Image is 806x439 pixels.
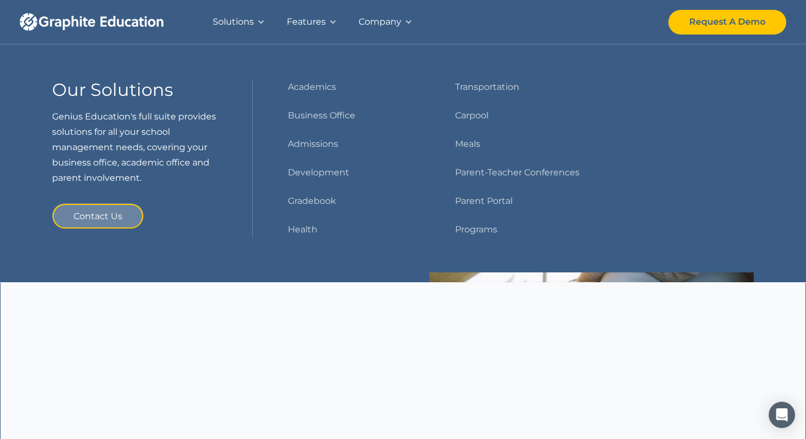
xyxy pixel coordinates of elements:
div: Solutions [213,14,254,30]
a: Transportation [455,79,519,95]
a: Parent-Teacher Conferences [455,165,580,180]
a: Business Office [288,108,355,123]
a: Contact Us [52,203,144,228]
div: Company [359,14,401,30]
a: Meals [455,136,480,152]
a: Admissions [288,136,338,152]
a: Development [288,165,349,180]
h3: Our Solutions [52,79,173,100]
a: Academics [288,79,336,95]
a: Programs [455,222,497,237]
div: Request A Demo [689,14,765,30]
div: Open Intercom Messenger [769,402,795,428]
div: Contact Us [73,209,122,224]
div: Features [287,14,326,30]
a: Health [288,222,317,237]
p: Genius Education's full suite provides solutions for all your school management needs, covering y... [52,109,217,186]
a: Carpool [455,108,489,123]
a: Parent Portal [455,193,513,209]
a: Request A Demo [668,10,786,35]
a: Gradebook [288,193,336,209]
